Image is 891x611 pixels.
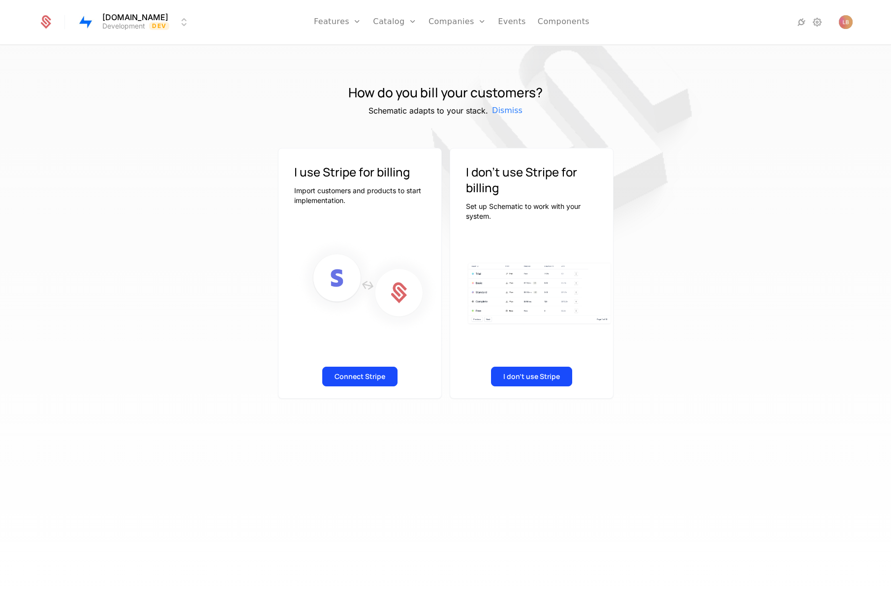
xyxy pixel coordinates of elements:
[466,202,597,221] p: Set up Schematic to work with your system.
[102,13,168,21] span: [DOMAIN_NAME]
[322,367,398,386] button: Connect Stripe
[839,15,853,29] img: Lucas Bahn
[294,164,426,180] h3: I use Stripe for billing
[811,16,823,28] a: Settings
[796,16,807,28] a: Integrations
[369,105,488,116] h5: Schematic adapts to your stack.
[466,261,613,326] img: Plan table
[294,236,441,336] img: Connect Stripe to Schematic
[149,22,169,30] span: Dev
[348,85,543,101] h1: How do you bill your customers?
[839,15,853,29] button: Open user button
[491,367,572,386] button: I don't use Stripe
[77,11,190,33] button: Select environment
[74,10,97,34] img: bolt.com
[466,164,597,196] h3: I don't use Stripe for billing
[492,105,522,116] span: Dismiss
[102,21,145,31] div: Development
[294,186,426,205] p: Import customers and products to start implementation.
